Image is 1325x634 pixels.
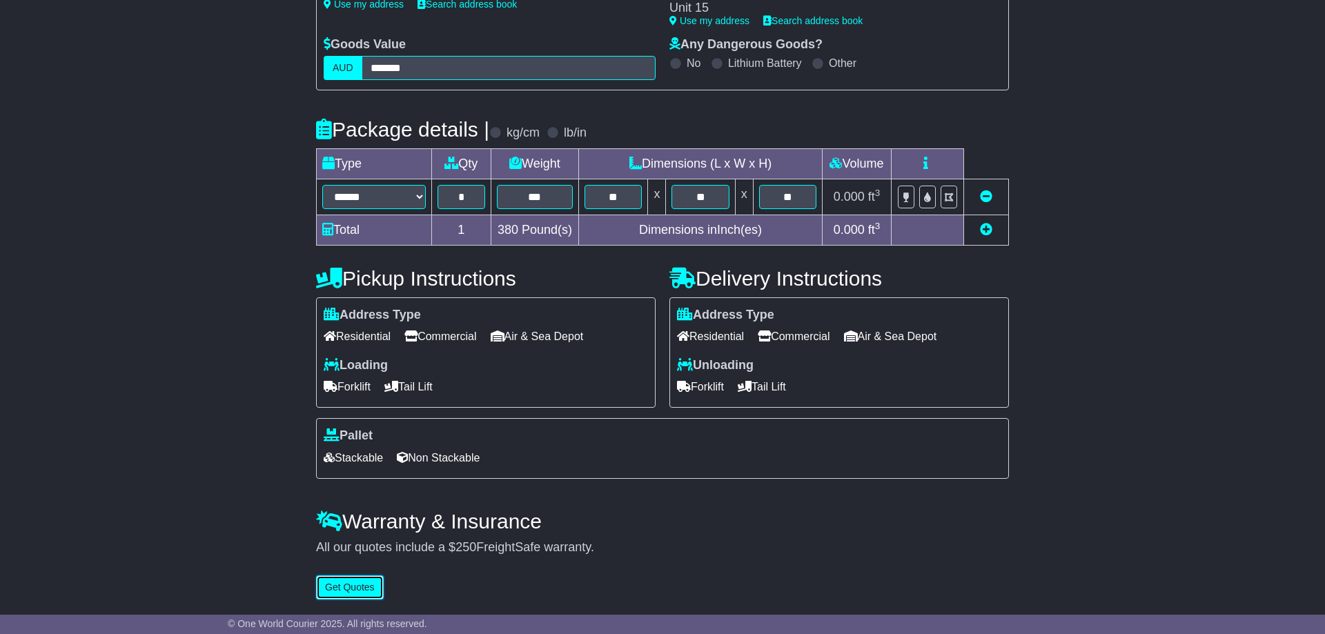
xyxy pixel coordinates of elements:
[384,376,433,397] span: Tail Lift
[316,267,656,290] h4: Pickup Instructions
[324,358,388,373] label: Loading
[669,15,749,26] a: Use my address
[324,447,383,468] span: Stackable
[677,358,754,373] label: Unloading
[324,308,421,323] label: Address Type
[324,428,373,444] label: Pallet
[324,326,391,347] span: Residential
[324,56,362,80] label: AUD
[822,148,891,179] td: Volume
[564,126,587,141] label: lb/in
[316,510,1009,533] h4: Warranty & Insurance
[669,1,988,16] div: Unit 15
[875,188,881,198] sup: 3
[455,540,476,554] span: 250
[324,37,406,52] label: Goods Value
[677,308,774,323] label: Address Type
[728,57,802,70] label: Lithium Battery
[491,215,578,245] td: Pound(s)
[758,326,830,347] span: Commercial
[316,575,384,600] button: Get Quotes
[579,215,823,245] td: Dimensions in Inch(es)
[868,190,881,204] span: ft
[316,118,489,141] h4: Package details |
[677,376,724,397] span: Forklift
[491,326,584,347] span: Air & Sea Depot
[669,37,823,52] label: Any Dangerous Goods?
[980,223,992,237] a: Add new item
[875,221,881,231] sup: 3
[648,179,666,215] td: x
[507,126,540,141] label: kg/cm
[317,215,432,245] td: Total
[834,190,865,204] span: 0.000
[498,223,518,237] span: 380
[844,326,937,347] span: Air & Sea Depot
[829,57,856,70] label: Other
[669,267,1009,290] h4: Delivery Instructions
[317,148,432,179] td: Type
[687,57,700,70] label: No
[579,148,823,179] td: Dimensions (L x W x H)
[735,179,753,215] td: x
[677,326,744,347] span: Residential
[324,376,371,397] span: Forklift
[404,326,476,347] span: Commercial
[868,223,881,237] span: ft
[980,190,992,204] a: Remove this item
[228,618,427,629] span: © One World Courier 2025. All rights reserved.
[397,447,480,468] span: Non Stackable
[316,540,1009,555] div: All our quotes include a $ FreightSafe warranty.
[432,148,491,179] td: Qty
[834,223,865,237] span: 0.000
[738,376,786,397] span: Tail Lift
[763,15,863,26] a: Search address book
[491,148,578,179] td: Weight
[432,215,491,245] td: 1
